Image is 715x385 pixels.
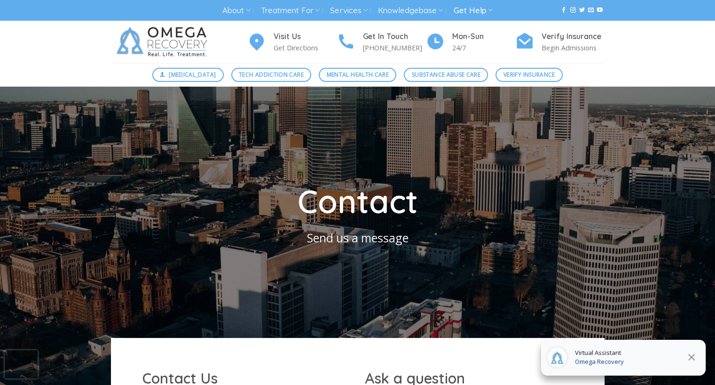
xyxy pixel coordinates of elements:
span: [MEDICAL_DATA] [169,70,216,79]
a: Services [330,2,367,19]
span: Tech Addiction Care [239,70,304,79]
img: Omega Recovery [111,21,217,63]
p: 24/7 [452,42,515,53]
a: Follow on Facebook [561,7,566,14]
iframe: reCAPTCHA [5,350,38,378]
a: Mental Health Care [319,68,396,82]
p: Get Directions [274,42,337,53]
a: Follow on YouTube [597,7,603,14]
a: Visit Us Get Directions [247,31,337,54]
a: Follow on Twitter [579,7,585,14]
h4: Verify Insurance [542,31,605,43]
h4: Mon-Sun [452,31,515,43]
a: [MEDICAL_DATA] [152,68,224,82]
a: Get Help [454,2,493,19]
span: Substance Abuse Care [412,70,480,79]
a: Treatment For [261,2,320,19]
a: Verify Insurance Begin Admissions [515,31,605,54]
a: Get In Touch [PHONE_NUMBER] [337,31,426,54]
p: Begin Admissions [542,42,605,53]
h4: Visit Us [274,31,337,43]
span: Verify Insurance [503,70,555,79]
h4: Get In Touch [363,31,426,43]
a: Send us an email [588,7,594,14]
a: Verify Insurance [495,68,563,82]
a: Tech Addiction Care [231,68,312,82]
span: Contact [298,181,418,221]
a: Knowledgebase [378,2,443,19]
a: Substance Abuse Care [404,68,488,82]
a: Follow on Instagram [570,7,575,14]
span: Mental Health Care [327,70,389,79]
span: Send us a message [307,230,409,246]
a: About [222,2,250,19]
p: [PHONE_NUMBER] [363,42,426,53]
